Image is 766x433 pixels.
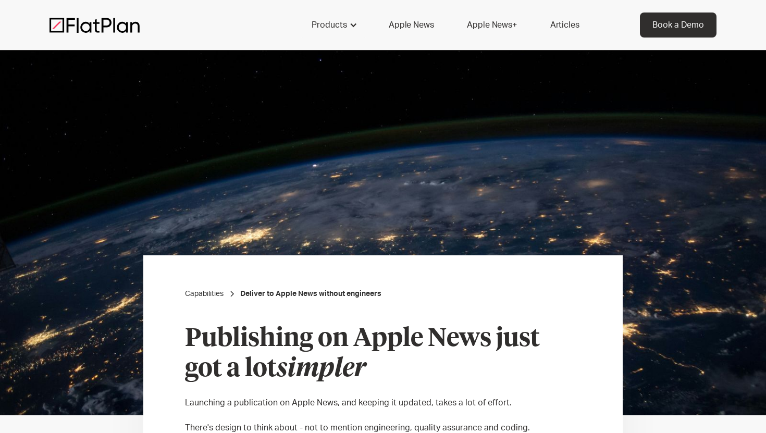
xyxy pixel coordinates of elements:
[185,409,581,422] p: ‍
[652,19,704,31] div: Book a Demo
[454,13,529,38] a: Apple News+
[312,19,347,31] div: Products
[299,13,368,38] div: Products
[538,13,592,38] a: Articles
[376,13,446,38] a: Apple News
[185,397,581,409] p: Launching a publication on Apple News, and keeping it updated, takes a lot of effort.
[640,13,716,38] a: Book a Demo
[185,384,581,397] p: ‍
[240,289,381,299] a: Deliver to Apple News without engineers
[277,356,366,381] em: simpler
[185,289,224,299] a: Capabilities
[185,324,581,384] h2: Publishing on Apple News just got a lot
